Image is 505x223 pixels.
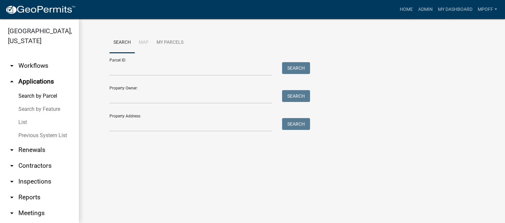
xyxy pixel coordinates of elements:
a: Search [109,32,135,53]
button: Search [282,62,310,74]
button: Search [282,118,310,130]
i: arrow_drop_down [8,146,16,154]
a: My Dashboard [435,3,475,16]
i: arrow_drop_up [8,78,16,86]
i: arrow_drop_down [8,193,16,201]
i: arrow_drop_down [8,162,16,170]
a: Home [397,3,416,16]
i: arrow_drop_down [8,209,16,217]
i: arrow_drop_down [8,62,16,70]
a: Admin [416,3,435,16]
i: arrow_drop_down [8,178,16,186]
a: My Parcels [153,32,187,53]
a: mpoff [475,3,500,16]
button: Search [282,90,310,102]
